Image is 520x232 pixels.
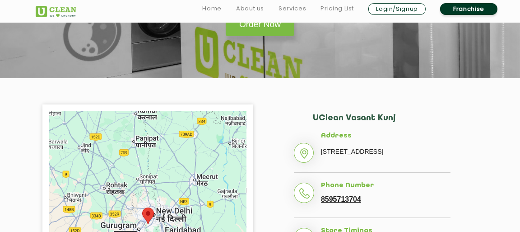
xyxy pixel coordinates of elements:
a: Order Now [226,13,294,36]
a: Pricing List [320,3,354,14]
p: [STREET_ADDRESS] [321,145,450,158]
h5: Address [321,132,450,140]
img: UClean Laundry and Dry Cleaning [36,6,76,17]
a: About us [236,3,264,14]
a: Franchise [440,3,497,15]
h2: UClean Vasant Kunj [313,114,450,132]
a: Login/Signup [368,3,426,15]
a: Services [279,3,306,14]
a: Home [202,3,222,14]
a: 8595713704 [321,195,361,204]
h5: Phone Number [321,182,450,190]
